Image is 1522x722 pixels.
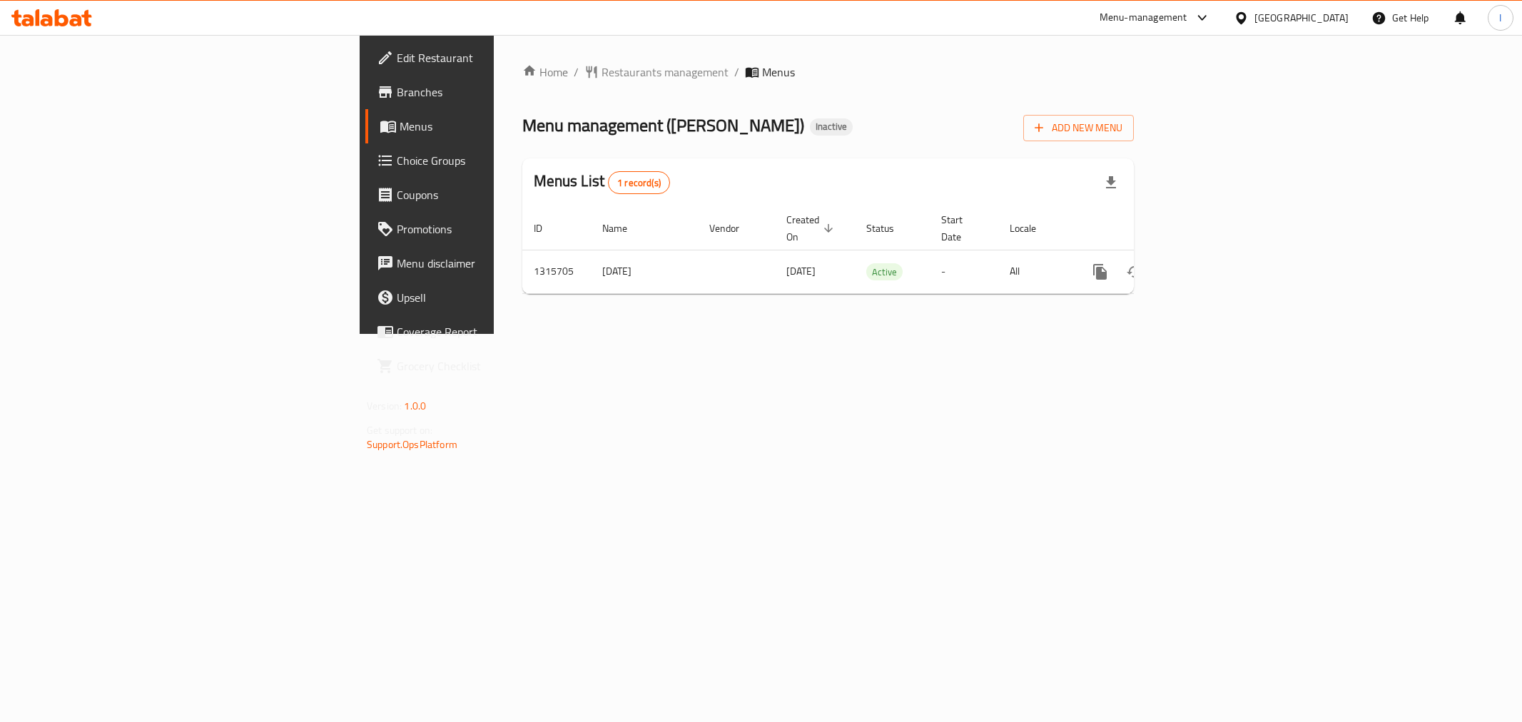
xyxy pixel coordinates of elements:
[1117,255,1152,289] button: Change Status
[522,207,1232,294] table: enhanced table
[397,220,602,238] span: Promotions
[365,315,614,349] a: Coverage Report
[941,211,981,245] span: Start Date
[762,63,795,81] span: Menus
[1100,9,1187,26] div: Menu-management
[1499,10,1501,26] span: I
[709,220,758,237] span: Vendor
[534,220,561,237] span: ID
[397,289,602,306] span: Upsell
[591,250,698,293] td: [DATE]
[365,41,614,75] a: Edit Restaurant
[1083,255,1117,289] button: more
[365,178,614,212] a: Coupons
[602,63,729,81] span: Restaurants management
[367,435,457,454] a: Support.OpsPlatform
[998,250,1072,293] td: All
[866,263,903,280] div: Active
[365,212,614,246] a: Promotions
[810,118,853,136] div: Inactive
[397,83,602,101] span: Branches
[397,186,602,203] span: Coupons
[584,63,729,81] a: Restaurants management
[930,250,998,293] td: -
[1023,115,1134,141] button: Add New Menu
[1094,166,1128,200] div: Export file
[522,63,1134,81] nav: breadcrumb
[365,246,614,280] a: Menu disclaimer
[786,262,816,280] span: [DATE]
[1035,119,1122,137] span: Add New Menu
[397,152,602,169] span: Choice Groups
[522,109,804,141] span: Menu management ( [PERSON_NAME] )
[397,49,602,66] span: Edit Restaurant
[608,171,670,194] div: Total records count
[602,220,646,237] span: Name
[810,121,853,133] span: Inactive
[365,143,614,178] a: Choice Groups
[786,211,838,245] span: Created On
[866,264,903,280] span: Active
[1010,220,1055,237] span: Locale
[1254,10,1349,26] div: [GEOGRAPHIC_DATA]
[397,323,602,340] span: Coverage Report
[400,118,602,135] span: Menus
[365,280,614,315] a: Upsell
[365,109,614,143] a: Menus
[404,397,426,415] span: 1.0.0
[367,397,402,415] span: Version:
[365,349,614,383] a: Grocery Checklist
[609,176,669,190] span: 1 record(s)
[534,171,670,194] h2: Menus List
[734,63,739,81] li: /
[866,220,913,237] span: Status
[397,357,602,375] span: Grocery Checklist
[367,421,432,439] span: Get support on:
[397,255,602,272] span: Menu disclaimer
[1072,207,1232,250] th: Actions
[365,75,614,109] a: Branches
